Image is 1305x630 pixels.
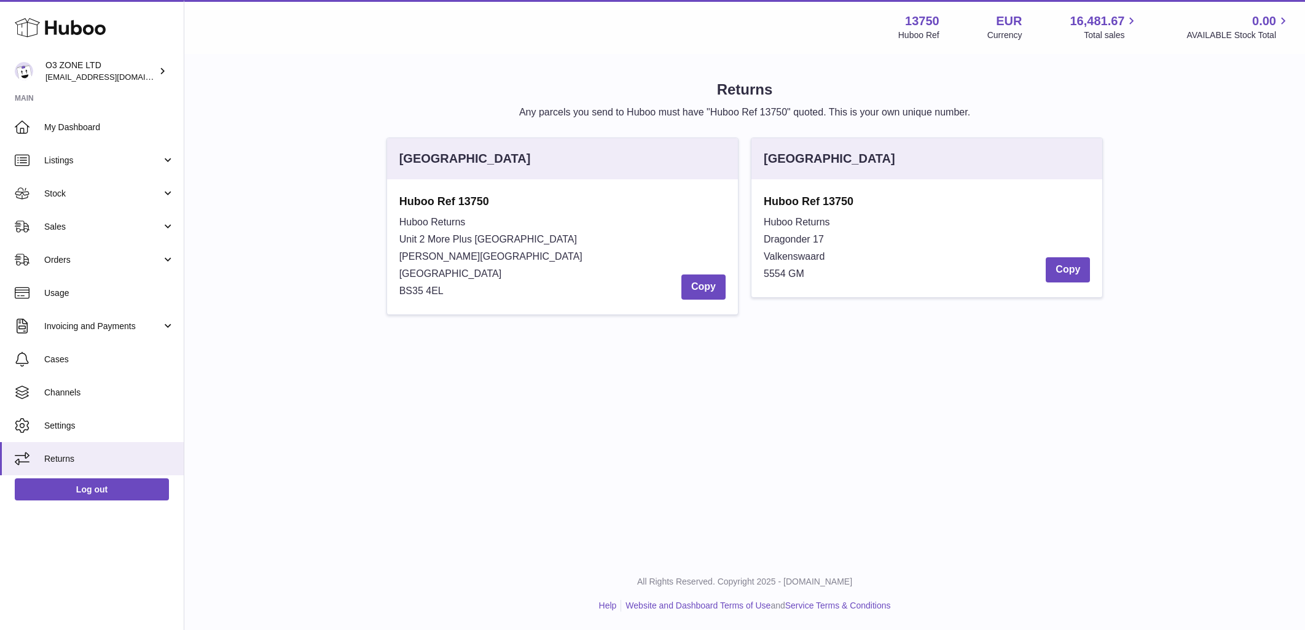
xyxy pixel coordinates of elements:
[1070,13,1124,29] span: 16,481.67
[1046,257,1090,282] button: Copy
[764,234,824,244] span: Dragonder 17
[764,268,804,279] span: 5554 GM
[399,150,531,167] div: [GEOGRAPHIC_DATA]
[625,601,770,610] a: Website and Dashboard Terms of Use
[44,155,162,166] span: Listings
[15,478,169,500] a: Log out
[1252,13,1276,29] span: 0.00
[621,600,890,612] li: and
[1084,29,1138,41] span: Total sales
[1186,13,1290,41] a: 0.00 AVAILABLE Stock Total
[764,217,830,227] span: Huboo Returns
[681,274,726,300] button: Copy
[45,60,156,83] div: O3 ZONE LTD
[1070,13,1138,41] a: 16,481.67 Total sales
[399,234,577,244] span: Unit 2 More Plus [GEOGRAPHIC_DATA]
[399,194,726,209] strong: Huboo Ref 13750
[44,122,174,133] span: My Dashboard
[1186,29,1290,41] span: AVAILABLE Stock Total
[399,286,444,296] span: BS35 4EL
[399,268,502,279] span: [GEOGRAPHIC_DATA]
[44,321,162,332] span: Invoicing and Payments
[785,601,891,610] a: Service Terms & Conditions
[204,80,1285,99] h1: Returns
[44,354,174,365] span: Cases
[764,194,1090,209] strong: Huboo Ref 13750
[905,13,939,29] strong: 13750
[399,251,582,262] span: [PERSON_NAME][GEOGRAPHIC_DATA]
[44,188,162,200] span: Stock
[764,251,825,262] span: Valkenswaard
[194,576,1295,588] p: All Rights Reserved. Copyright 2025 - [DOMAIN_NAME]
[996,13,1022,29] strong: EUR
[44,254,162,266] span: Orders
[44,387,174,399] span: Channels
[45,72,181,82] span: [EMAIL_ADDRESS][DOMAIN_NAME]
[764,150,895,167] div: [GEOGRAPHIC_DATA]
[204,106,1285,119] p: Any parcels you send to Huboo must have "Huboo Ref 13750" quoted. This is your own unique number.
[987,29,1022,41] div: Currency
[44,420,174,432] span: Settings
[15,62,33,80] img: hello@o3zoneltd.co.uk
[44,287,174,299] span: Usage
[44,453,174,465] span: Returns
[44,221,162,233] span: Sales
[898,29,939,41] div: Huboo Ref
[399,217,466,227] span: Huboo Returns
[599,601,617,610] a: Help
